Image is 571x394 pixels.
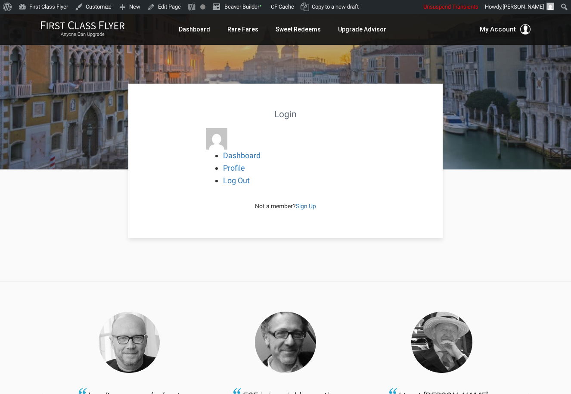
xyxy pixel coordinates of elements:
[227,22,258,37] a: Rare Fares
[338,22,386,37] a: Upgrade Advisor
[480,24,516,34] span: My Account
[223,176,250,185] a: Log Out
[503,3,544,10] span: [PERSON_NAME]
[255,203,316,210] span: Not a member?
[296,203,316,210] a: Sign Up
[411,312,472,373] img: Collins.png
[223,151,261,160] a: Dashboard
[276,22,321,37] a: Sweet Redeems
[259,1,262,10] span: •
[40,21,125,30] img: First Class Flyer
[423,3,478,10] span: Unsuspend Transients
[99,312,160,373] img: Haggis-v2.png
[40,21,125,38] a: First Class FlyerAnyone Can Upgrade
[223,163,245,172] a: Profile
[40,31,125,38] small: Anyone Can Upgrade
[274,109,297,119] strong: Login
[480,24,531,34] button: My Account
[179,22,210,37] a: Dashboard
[255,312,316,373] img: Thomas.png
